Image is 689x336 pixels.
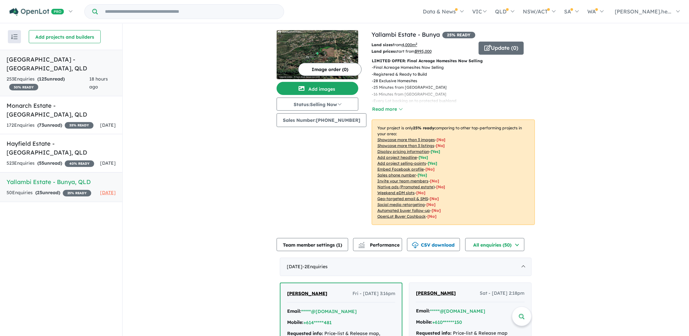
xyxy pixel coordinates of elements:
[287,319,303,325] strong: Mobile:
[377,173,416,177] u: Sales phone number
[371,42,393,47] b: Land sizes
[377,149,429,154] u: Display pricing information
[11,34,18,39] img: sort.svg
[39,76,47,82] span: 125
[479,42,524,55] button: Update (0)
[371,49,395,54] b: Land prices
[425,167,435,172] span: [ No ]
[430,196,439,201] span: [No]
[7,159,94,167] div: 523 Enquir ies
[353,290,395,298] span: Fri - [DATE] 3:16pm
[372,58,535,64] p: LIMITED OFFER: Final Acreage Homesites Now Selling
[377,143,434,148] u: Showcase more than 3 listings
[436,143,445,148] span: [ No ]
[377,161,426,166] u: Add project selling-points
[377,178,428,183] u: Invite your team members
[465,238,525,251] button: All enquiries (50)
[377,190,415,195] u: Weekend eDM slots
[7,189,91,197] div: 50 Enquir ies
[37,122,62,128] strong: ( unread)
[63,190,91,196] span: 25 % READY
[65,160,94,167] span: 40 % READY
[89,76,108,90] span: 18 hours ago
[377,167,424,172] u: Embed Facebook profile
[480,289,525,297] span: Sat - [DATE] 2:18pm
[371,48,474,55] p: start from
[442,32,475,38] span: 25 % READY
[372,120,535,225] p: Your project is only comparing to other top-performing projects in your area: - - - - - - - - - -...
[416,290,456,296] span: [PERSON_NAME]
[372,84,462,91] p: - 25 Minutes from [GEOGRAPHIC_DATA]
[302,264,328,270] span: - 2 Enquir ies
[371,31,440,38] a: Yallambi Estate - Bunya
[427,214,437,219] span: [No]
[37,76,65,82] strong: ( unread)
[377,155,417,160] u: Add project headline
[377,214,426,219] u: OpenLot Buyer Cashback
[7,121,94,129] div: 172 Enquir ies
[372,105,403,113] button: Read more
[100,122,116,128] span: [DATE]
[359,242,365,246] img: line-chart.svg
[277,113,367,127] button: Sales Number:[PHONE_NUMBER]
[353,238,402,251] button: Performance
[431,149,440,154] span: [ Yes ]
[436,184,445,189] span: [No]
[615,8,672,15] span: [PERSON_NAME].he...
[415,49,432,54] u: $ 995,000
[338,242,340,248] span: 1
[298,63,362,76] button: Image order (0)
[7,55,116,73] h5: [GEOGRAPHIC_DATA] - [GEOGRAPHIC_DATA] , QLD
[7,177,116,186] h5: Yallambi Estate - Bunya , QLD
[9,8,64,16] img: Openlot PRO Logo White
[432,208,441,213] span: [No]
[277,98,358,111] button: Status:Selling Now
[280,258,532,276] div: [DATE]
[402,42,417,47] u: 4,000 m
[37,160,62,166] strong: ( unread)
[39,122,44,128] span: 73
[277,30,358,79] img: Yallambi Estate - Bunya
[426,202,436,207] span: [No]
[416,289,456,297] a: [PERSON_NAME]
[407,238,460,251] button: CSV download
[372,98,462,104] p: - Every Lot backing on to protected bushland
[377,202,425,207] u: Social media retargeting
[358,244,365,248] img: bar-chart.svg
[100,160,116,166] span: [DATE]
[377,137,435,142] u: Showcase more than 3 images
[99,5,283,19] input: Try estate name, suburb, builder or developer
[372,91,462,98] p: - 16 Minutes from [GEOGRAPHIC_DATA]
[9,84,38,90] span: 30 % READY
[428,161,437,166] span: [ Yes ]
[372,64,462,71] p: - Final Acreage Homesites Now Selling
[277,82,358,95] button: Add images
[416,319,432,325] strong: Mobile:
[359,242,400,248] span: Performance
[277,238,348,251] button: Team member settings (1)
[418,173,427,177] span: [ Yes ]
[7,101,116,119] h5: Monarch Estate - [GEOGRAPHIC_DATA] , QLD
[37,190,42,196] span: 25
[35,190,60,196] strong: ( unread)
[430,178,439,183] span: [ No ]
[437,137,446,142] span: [ No ]
[287,308,301,314] strong: Email:
[100,190,116,196] span: [DATE]
[412,242,419,249] img: download icon
[419,155,428,160] span: [ Yes ]
[377,184,435,189] u: Native ads (Promoted estate)
[372,71,462,78] p: - Registered & Ready to Build
[413,125,434,130] b: 25 % ready
[377,196,428,201] u: Geo-targeted email & SMS
[371,42,474,48] p: from
[65,122,94,129] span: 35 % READY
[372,78,462,84] p: - 28 Exclusive Homesites
[7,139,116,157] h5: Hayfield Estate - [GEOGRAPHIC_DATA] , QLD
[39,160,44,166] span: 55
[416,308,430,314] strong: Email:
[416,330,452,336] strong: Requested info:
[29,30,101,43] button: Add projects and builders
[416,190,425,195] span: [No]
